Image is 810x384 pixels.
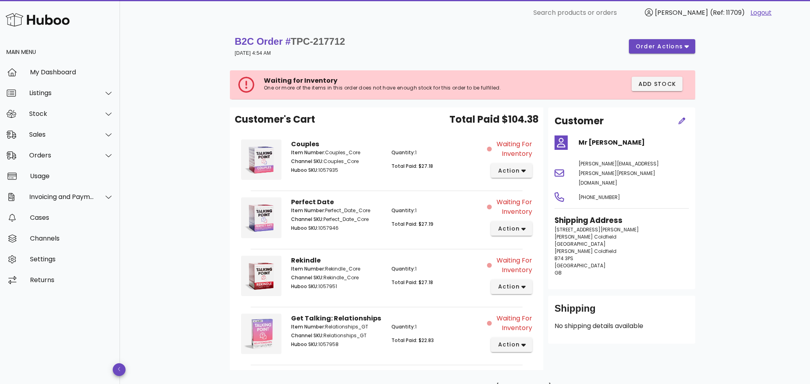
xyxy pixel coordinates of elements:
p: Perfect_Date_Core [291,207,382,214]
button: action [491,163,532,178]
h4: Mr [PERSON_NAME] [579,138,689,147]
p: 1057946 [291,225,382,232]
div: Stock [29,110,94,117]
span: order actions [635,42,683,51]
p: Perfect_Date_Core [291,216,382,223]
span: [PERSON_NAME][EMAIL_ADDRESS][PERSON_NAME][PERSON_NAME][DOMAIN_NAME] [579,160,659,186]
span: Quantity: [391,149,415,156]
span: Customer's Cart [235,112,315,127]
span: Waiting for Inventory [264,76,337,85]
strong: Get Talking: Relationships [291,314,381,323]
span: Huboo SKU: [291,283,318,290]
img: Product Image [241,314,281,354]
strong: B2C Order # [235,36,345,47]
p: 1057951 [291,283,382,290]
span: [PHONE_NUMBER] [579,194,620,201]
span: Quantity: [391,207,415,214]
span: (Ref: 11709) [710,8,745,17]
img: Product Image [241,256,281,296]
p: Relationships_GT [291,332,382,339]
span: [GEOGRAPHIC_DATA] [555,241,606,247]
strong: Perfect Date [291,197,334,207]
p: 1 [391,323,482,330]
div: Cases [30,214,114,221]
div: Channels [30,235,114,242]
button: order actions [629,39,695,54]
span: Item Number: [291,323,325,330]
span: TPC-217712 [291,36,345,47]
span: Huboo SKU: [291,167,318,173]
button: action [491,280,532,294]
div: My Dashboard [30,68,114,76]
span: [PERSON_NAME] Coldfield [555,248,616,255]
span: action [497,167,520,175]
h2: Customer [555,114,604,128]
span: [GEOGRAPHIC_DATA] [555,262,606,269]
span: Quantity: [391,323,415,330]
span: action [497,225,520,233]
div: Orders [29,151,94,159]
p: 1 [391,265,482,273]
p: Relationships_GT [291,323,382,330]
span: Total Paid: $27.18 [391,279,433,286]
div: Sales [29,131,94,138]
p: Rekindle_Core [291,265,382,273]
span: Channel SKU: [291,332,323,339]
span: [STREET_ADDRESS][PERSON_NAME] [555,226,639,233]
p: No shipping details available [555,321,689,331]
p: 1057935 [291,167,382,174]
img: Product Image [241,139,281,180]
small: [DATE] 4:54 AM [235,50,271,56]
p: 1 [391,149,482,156]
span: [PERSON_NAME] [655,8,708,17]
div: Returns [30,276,114,284]
p: Couples_Core [291,149,382,156]
span: Waiting for Inventory [493,314,532,333]
button: action [491,338,532,352]
span: [PERSON_NAME] Coldfield [555,233,616,240]
p: 1057958 [291,341,382,348]
span: Quantity: [391,265,415,272]
span: Waiting for Inventory [493,256,532,275]
div: Usage [30,172,114,180]
div: Invoicing and Payments [29,193,94,201]
strong: Couples [291,139,319,149]
p: Rekindle_Core [291,274,382,281]
strong: Rekindle [291,256,321,265]
span: Waiting for Inventory [493,197,532,217]
h3: Shipping Address [555,215,689,226]
span: Total Paid: $27.19 [391,221,433,227]
div: Listings [29,89,94,97]
button: action [491,221,532,236]
span: Huboo SKU: [291,225,318,231]
span: Total Paid $104.38 [449,112,539,127]
span: Item Number: [291,265,325,272]
button: Add Stock [632,77,683,91]
span: action [497,283,520,291]
span: B74 3PS [555,255,573,262]
p: One or more of the items in this order does not have enough stock for this order to be fulfilled. [264,85,547,91]
img: Product Image [241,197,281,238]
span: Total Paid: $22.83 [391,337,434,344]
span: Channel SKU: [291,216,323,223]
span: Item Number: [291,207,325,214]
span: Add Stock [638,80,676,88]
span: GB [555,269,562,276]
p: Couples_Core [291,158,382,165]
div: Shipping [555,302,689,321]
span: Huboo SKU: [291,341,318,348]
img: Huboo Logo [6,11,70,28]
p: 1 [391,207,482,214]
span: Channel SKU: [291,158,323,165]
a: Logout [750,8,772,18]
span: Item Number: [291,149,325,156]
span: Waiting for Inventory [493,139,532,159]
div: Settings [30,255,114,263]
span: action [497,340,520,349]
span: Total Paid: $27.18 [391,163,433,169]
span: Channel SKU: [291,274,323,281]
